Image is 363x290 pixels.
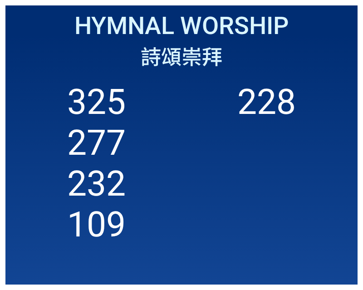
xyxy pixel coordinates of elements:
[237,82,296,123] li: 228
[67,163,126,204] li: 232
[141,41,222,70] span: 詩頌崇拜
[67,204,126,245] li: 109
[67,82,126,123] li: 325
[74,11,289,40] span: Hymnal Worship
[67,123,126,163] li: 277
